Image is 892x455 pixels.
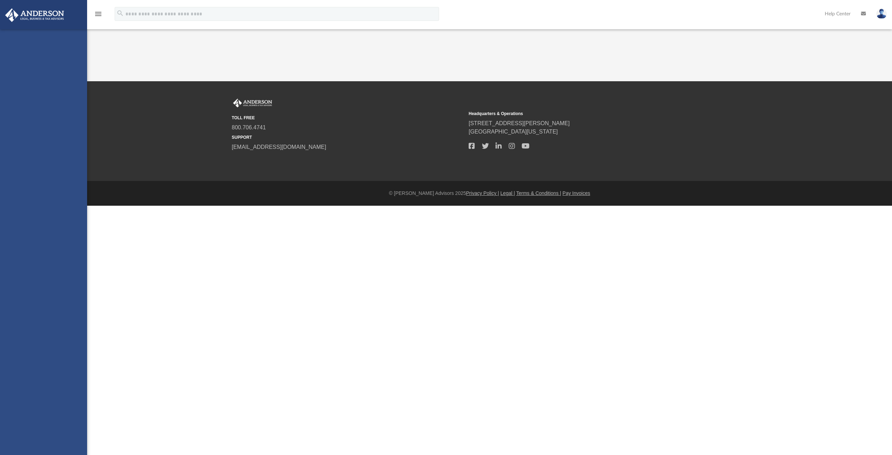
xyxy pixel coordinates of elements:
div: © [PERSON_NAME] Advisors 2025 [87,190,892,197]
small: Headquarters & Operations [469,111,701,117]
i: search [116,9,124,17]
small: SUPPORT [232,134,464,141]
a: 800.706.4741 [232,124,266,130]
a: Legal | [500,190,515,196]
img: User Pic [876,9,887,19]
a: [GEOGRAPHIC_DATA][US_STATE] [469,129,558,135]
small: TOLL FREE [232,115,464,121]
a: Terms & Conditions | [516,190,561,196]
i: menu [94,10,102,18]
img: Anderson Advisors Platinum Portal [232,99,274,108]
a: menu [94,13,102,18]
img: Anderson Advisors Platinum Portal [3,8,66,22]
a: Privacy Policy | [466,190,499,196]
a: Pay Invoices [562,190,590,196]
a: [EMAIL_ADDRESS][DOMAIN_NAME] [232,144,326,150]
a: [STREET_ADDRESS][PERSON_NAME] [469,120,570,126]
